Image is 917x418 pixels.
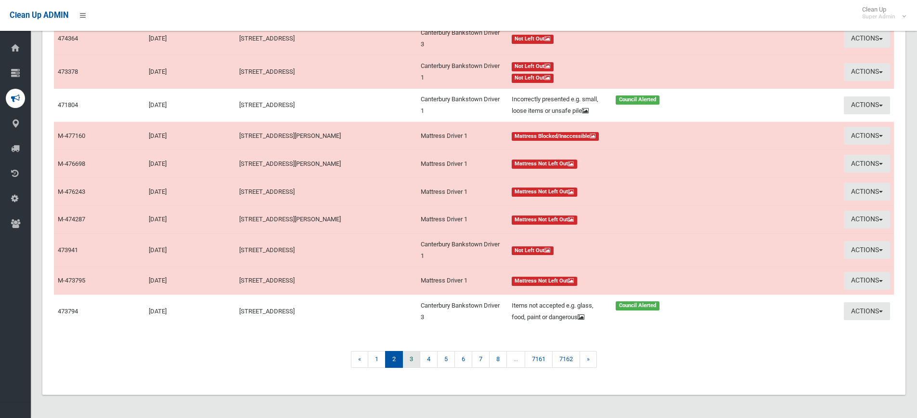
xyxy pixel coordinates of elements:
[417,233,508,267] td: Canterbury Bankstown Driver 1
[58,35,78,42] a: 474364
[512,216,578,225] span: Mattress Not Left Out
[417,122,508,150] td: Mattress Driver 1
[512,277,578,286] span: Mattress Not Left Out
[512,244,709,256] a: Not Left Out
[145,178,236,206] td: [DATE]
[10,11,68,20] span: Clean Up ADMIN
[844,302,890,320] button: Actions
[844,96,890,114] button: Actions
[552,351,580,368] a: 7162
[862,13,895,20] small: Super Admin
[235,150,417,178] td: [STREET_ADDRESS][PERSON_NAME]
[512,246,554,256] span: Not Left Out
[525,351,553,368] a: 7161
[512,130,709,142] a: Mattress Blocked/Inaccessible
[235,205,417,233] td: [STREET_ADDRESS][PERSON_NAME]
[145,205,236,233] td: [DATE]
[417,178,508,206] td: Mattress Driver 1
[417,205,508,233] td: Mattress Driver 1
[385,351,403,368] span: 2
[844,127,890,145] button: Actions
[58,246,78,254] a: 473941
[235,89,417,122] td: [STREET_ADDRESS]
[58,68,78,75] a: 473378
[512,62,554,71] span: Not Left Out
[235,178,417,206] td: [STREET_ADDRESS]
[512,188,578,197] span: Mattress Not Left Out
[145,150,236,178] td: [DATE]
[58,277,85,284] a: M-473795
[512,94,709,117] a: Incorrectly presented e.g. small, loose items or unsafe pile Council Alerted
[844,30,890,48] button: Actions
[844,241,890,259] button: Actions
[472,351,490,368] a: 7
[402,351,420,368] a: 3
[235,122,417,150] td: [STREET_ADDRESS][PERSON_NAME]
[512,158,709,170] a: Mattress Not Left Out
[235,55,417,89] td: [STREET_ADDRESS]
[512,132,599,141] span: Mattress Blocked/Inaccessible
[512,214,709,225] a: Mattress Not Left Out
[512,33,709,44] a: Not Left Out
[616,301,659,310] span: Council Alerted
[844,272,890,290] button: Actions
[506,300,610,323] div: Items not accepted e.g. glass, food, paint or dangerous
[420,351,438,368] a: 4
[58,101,78,108] a: 471804
[844,211,890,229] button: Actions
[616,95,659,105] span: Council Alerted
[58,132,85,139] a: M-477160
[844,183,890,201] button: Actions
[145,122,236,150] td: [DATE]
[235,267,417,295] td: [STREET_ADDRESS]
[58,216,85,223] a: M-474287
[145,233,236,267] td: [DATE]
[580,351,597,368] a: »
[857,6,905,20] span: Clean Up
[417,295,508,328] td: Canterbury Bankstown Driver 3
[417,22,508,55] td: Canterbury Bankstown Driver 3
[145,267,236,295] td: [DATE]
[145,89,236,122] td: [DATE]
[844,63,890,81] button: Actions
[351,351,368,368] a: «
[235,233,417,267] td: [STREET_ADDRESS]
[417,267,508,295] td: Mattress Driver 1
[506,94,610,117] div: Incorrectly presented e.g. small, loose items or unsafe pile
[512,60,709,83] a: Not Left Out Not Left Out
[417,150,508,178] td: Mattress Driver 1
[512,186,709,198] a: Mattress Not Left Out
[844,155,890,173] button: Actions
[235,295,417,328] td: [STREET_ADDRESS]
[512,160,578,169] span: Mattress Not Left Out
[512,275,709,286] a: Mattress Not Left Out
[58,308,78,315] a: 473794
[58,188,85,195] a: M-476243
[489,351,507,368] a: 8
[58,160,85,167] a: M-476698
[145,22,236,55] td: [DATE]
[417,89,508,122] td: Canterbury Bankstown Driver 1
[145,55,236,89] td: [DATE]
[512,35,554,44] span: Not Left Out
[235,22,417,55] td: [STREET_ADDRESS]
[368,351,386,368] a: 1
[512,74,554,83] span: Not Left Out
[454,351,472,368] a: 6
[506,351,525,368] span: ...
[417,55,508,89] td: Canterbury Bankstown Driver 1
[437,351,455,368] a: 5
[512,300,709,323] a: Items not accepted e.g. glass, food, paint or dangerous Council Alerted
[145,295,236,328] td: [DATE]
